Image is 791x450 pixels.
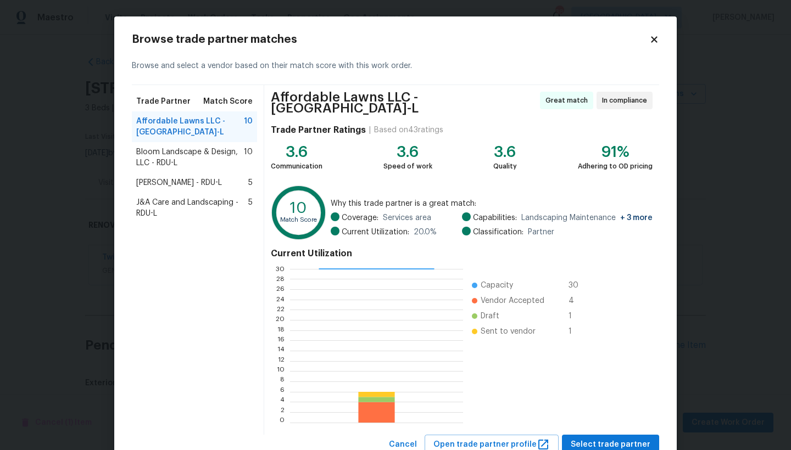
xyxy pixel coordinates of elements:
[528,227,554,238] span: Partner
[276,275,285,282] text: 28
[203,96,253,107] span: Match Score
[278,358,285,364] text: 12
[277,368,285,374] text: 10
[248,197,253,219] span: 5
[271,161,322,172] div: Communication
[481,295,544,306] span: Vendor Accepted
[276,286,285,292] text: 26
[414,227,437,238] span: 20.0 %
[374,125,443,136] div: Based on 43 ratings
[569,311,586,322] span: 1
[473,212,517,223] span: Capabilities:
[136,197,248,219] span: J&A Care and Landscaping - RDU-L
[244,116,253,138] span: 10
[569,280,586,291] span: 30
[280,398,285,405] text: 4
[276,266,285,272] text: 30
[620,214,653,222] span: + 3 more
[521,212,653,223] span: Landscaping Maintenance
[383,212,431,223] span: Services area
[366,125,374,136] div: |
[342,227,409,238] span: Current Utilization:
[481,326,536,337] span: Sent to vendor
[277,327,285,334] text: 18
[276,296,285,303] text: 24
[132,34,649,45] h2: Browse trade partner matches
[331,198,653,209] span: Why this trade partner is a great match:
[271,92,537,114] span: Affordable Lawns LLC - [GEOGRAPHIC_DATA]-L
[277,306,285,313] text: 22
[473,227,523,238] span: Classification:
[276,317,285,323] text: 20
[132,47,659,85] div: Browse and select a vendor based on their match score with this work order.
[271,125,366,136] h4: Trade Partner Ratings
[136,177,222,188] span: [PERSON_NAME] - RDU-L
[602,95,651,106] span: In compliance
[271,147,322,157] div: 3.6
[569,295,586,306] span: 4
[578,147,653,157] div: 91%
[280,217,317,223] text: Match Score
[244,147,253,168] span: 10
[280,419,285,426] text: 0
[136,96,191,107] span: Trade Partner
[271,248,653,259] h4: Current Utilization
[280,389,285,395] text: 6
[136,147,244,168] span: Bloom Landscape & Design, LLC - RDU-L
[578,161,653,172] div: Adhering to OD pricing
[569,326,586,337] span: 1
[493,161,517,172] div: Quality
[281,409,285,415] text: 2
[248,177,253,188] span: 5
[277,347,285,354] text: 14
[342,212,378,223] span: Coverage:
[383,147,432,157] div: 3.6
[136,116,244,138] span: Affordable Lawns LLC - [GEOGRAPHIC_DATA]-L
[493,147,517,157] div: 3.6
[290,200,307,216] text: 10
[545,95,592,106] span: Great match
[277,337,285,344] text: 16
[280,378,285,385] text: 8
[383,161,432,172] div: Speed of work
[481,280,513,291] span: Capacity
[481,311,499,322] span: Draft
